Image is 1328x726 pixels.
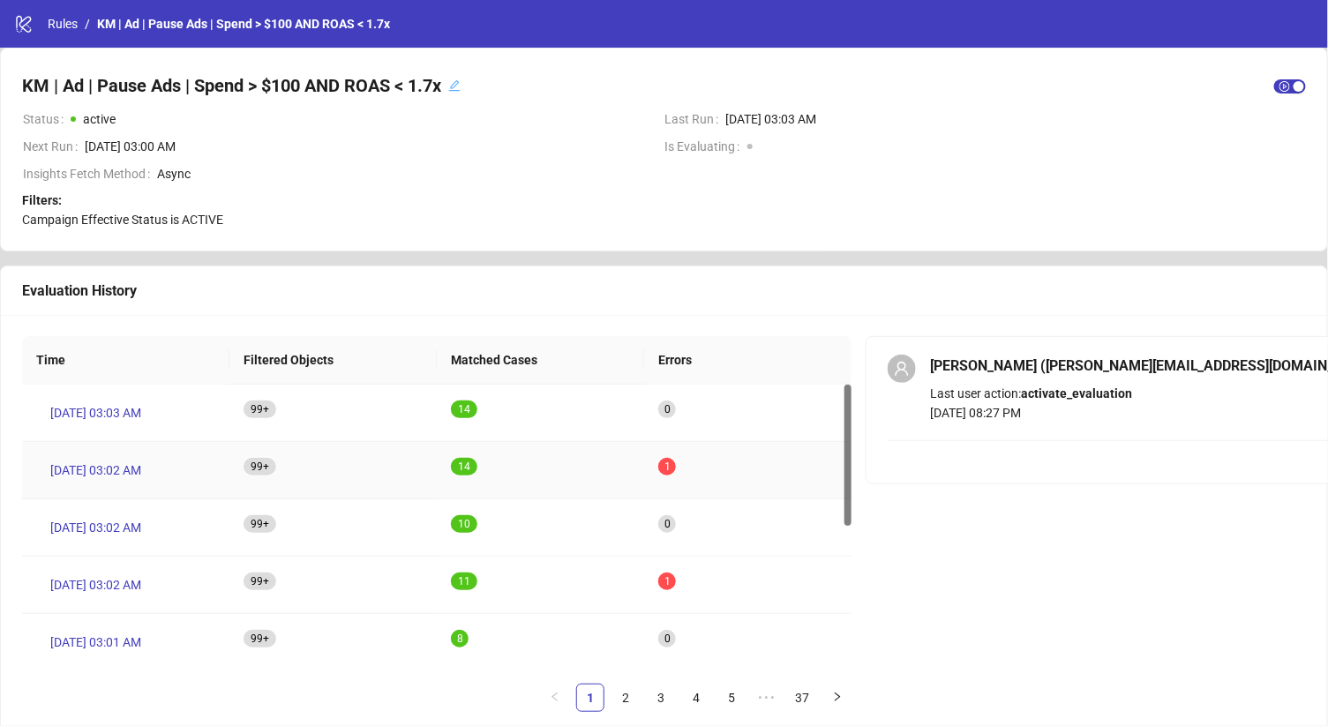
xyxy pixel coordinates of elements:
div: Evaluation History [22,280,1306,302]
li: Next 5 Pages [753,684,781,712]
a: 2 [612,685,639,711]
a: 3 [648,685,674,711]
h4: KM | Ad | Pause Ads | Spend > $100 AND ROAS < 1.7x [22,73,441,98]
span: 1 [664,460,671,473]
sup: 828 [244,400,276,418]
span: 4 [464,460,470,473]
a: 5 [718,685,745,711]
button: right [823,684,852,712]
a: [DATE] 03:01 AM [36,628,155,656]
span: 1 [458,575,464,588]
sup: 1 [658,573,676,590]
sup: 828 [244,515,276,533]
th: Errors [644,336,852,385]
li: 1 [576,684,604,712]
button: left [541,684,569,712]
span: Last Run [665,109,726,129]
a: [DATE] 03:02 AM [36,571,155,599]
span: 0 [464,518,470,530]
li: Next Page [823,684,852,712]
li: 37 [788,684,816,712]
li: / [85,14,90,34]
span: [DATE] 03:03 AM [50,403,141,423]
span: Insights Fetch Method [23,164,157,183]
li: 3 [647,684,675,712]
span: Is Evaluating [665,137,747,156]
sup: 0 [658,400,676,418]
span: [DATE] 03:02 AM [50,518,141,537]
th: Filtered Objects [229,336,437,385]
span: Campaign Effective Status is ACTIVE [22,213,223,227]
span: Status [23,109,71,129]
li: 2 [611,684,640,712]
sup: 10 [451,515,477,533]
span: [DATE] 03:02 AM [50,575,141,595]
span: user [894,361,910,377]
span: 1 [458,460,464,473]
sup: 828 [244,630,276,647]
sup: 8 [451,630,469,647]
a: KM | Ad | Pause Ads | Spend > $100 AND ROAS < 1.7x [94,14,394,34]
span: edit [448,79,461,92]
li: 5 [717,684,746,712]
a: 1 [577,685,604,711]
sup: 0 [658,515,676,533]
div: KM | Ad | Pause Ads | Spend > $100 AND ROAS < 1.7xedit [22,70,461,101]
span: active [83,112,116,126]
strong: Filters: [22,193,62,207]
th: Time [22,336,229,385]
span: Async [157,167,191,181]
span: 1 [458,403,464,415]
sup: 14 [451,458,477,475]
a: [DATE] 03:02 AM [36,513,155,542]
sup: 828 [244,573,276,590]
span: 4 [464,403,470,415]
a: Rules [44,14,81,34]
span: [DATE] 03:03 AM [726,109,1307,129]
a: 37 [789,685,815,711]
span: right [832,692,843,702]
b: activate_evaluation [1021,386,1132,400]
span: 1 [664,575,671,588]
span: ••• [753,684,781,712]
a: 4 [683,685,709,711]
li: 4 [682,684,710,712]
th: Matched Cases [437,336,644,385]
sup: 11 [451,573,477,590]
span: 1 [458,518,464,530]
span: Last user action: [930,386,1132,400]
li: Previous Page [541,684,569,712]
a: [DATE] 03:02 AM [36,456,155,484]
span: [DATE] 03:01 AM [50,632,141,652]
sup: 1 [658,458,676,475]
span: [DATE] 03:02 AM [50,460,141,480]
span: left [550,692,560,702]
span: Next Run [23,137,85,156]
span: [DATE] 03:00 AM [85,137,650,156]
span: 1 [464,575,470,588]
span: 8 [457,632,463,645]
sup: 0 [658,630,676,647]
sup: 14 [451,400,477,418]
span: [DATE] 08:27 PM [930,406,1021,420]
a: [DATE] 03:03 AM [36,399,155,427]
sup: 828 [244,458,276,475]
